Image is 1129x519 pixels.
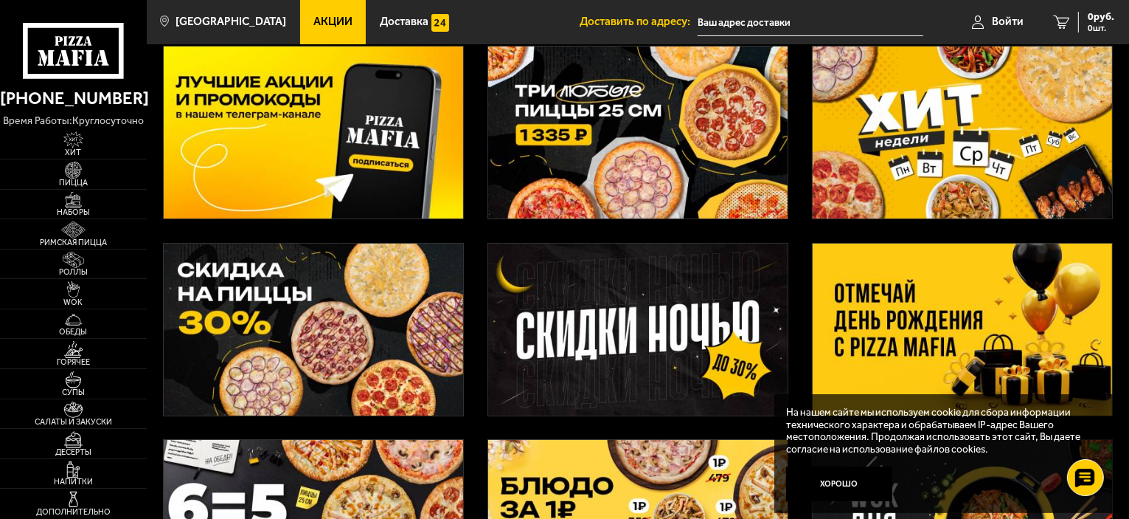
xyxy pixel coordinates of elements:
span: [GEOGRAPHIC_DATA] [176,16,286,27]
img: 15daf4d41897b9f0e9f617042186c801.svg [431,14,449,32]
span: Акции [313,16,352,27]
button: Хорошо [786,467,892,502]
span: 0 руб. [1088,12,1114,22]
span: 0 шт. [1088,24,1114,32]
input: Ваш адрес доставки [698,9,923,36]
p: На нашем сайте мы используем cookie для сбора информации технического характера и обрабатываем IP... [786,406,1092,455]
span: Доставить по адресу: [580,16,698,27]
span: Войти [992,16,1024,27]
span: Доставка [380,16,428,27]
